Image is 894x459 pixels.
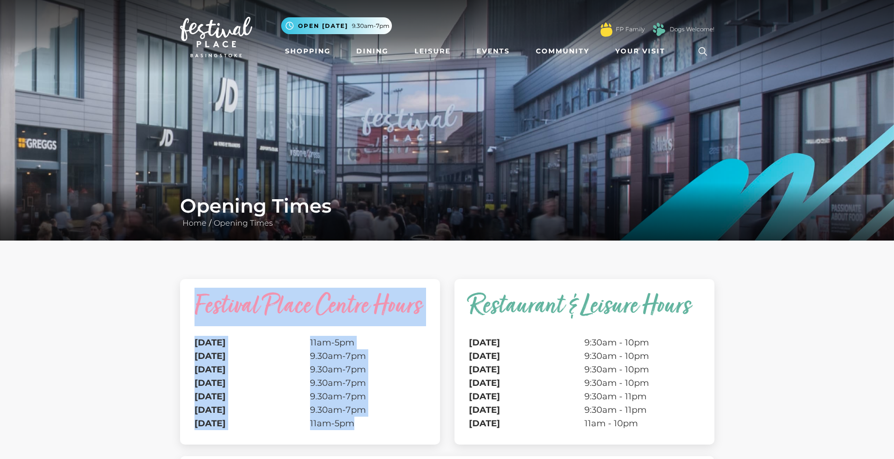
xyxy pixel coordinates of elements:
[298,22,348,30] span: Open [DATE]
[310,417,426,430] td: 11am-5pm
[180,218,209,228] a: Home
[352,42,392,60] a: Dining
[584,403,700,417] td: 9:30am - 11pm
[194,403,310,417] th: [DATE]
[352,22,389,30] span: 9.30am-7pm
[584,349,700,363] td: 9:30am - 10pm
[473,42,514,60] a: Events
[469,336,584,349] th: [DATE]
[194,363,310,376] th: [DATE]
[211,218,275,228] a: Opening Times
[173,194,722,229] div: /
[584,417,700,430] td: 11am - 10pm
[532,42,593,60] a: Community
[194,390,310,403] th: [DATE]
[469,349,584,363] th: [DATE]
[310,390,426,403] td: 9.30am-7pm
[584,363,700,376] td: 9:30am - 10pm
[469,403,584,417] th: [DATE]
[469,390,584,403] th: [DATE]
[584,336,700,349] td: 9:30am - 10pm
[310,363,426,376] td: 9.30am-7pm
[310,349,426,363] td: 9.30am-7pm
[194,293,426,336] caption: Festival Place Centre Hours
[616,25,645,34] a: FP Family
[469,417,584,430] th: [DATE]
[194,376,310,390] th: [DATE]
[670,25,714,34] a: Dogs Welcome!
[469,293,700,336] caption: Restaurant & Leisure Hours
[411,42,454,60] a: Leisure
[281,17,392,34] button: Open [DATE] 9.30am-7pm
[194,349,310,363] th: [DATE]
[194,417,310,430] th: [DATE]
[310,403,426,417] td: 9.30am-7pm
[180,17,252,57] img: Festival Place Logo
[469,363,584,376] th: [DATE]
[611,42,674,60] a: Your Visit
[584,376,700,390] td: 9:30am - 10pm
[180,194,714,217] h1: Opening Times
[194,336,310,349] th: [DATE]
[310,336,426,349] td: 11am-5pm
[310,376,426,390] td: 9.30am-7pm
[615,46,665,56] span: Your Visit
[469,376,584,390] th: [DATE]
[281,42,335,60] a: Shopping
[584,390,700,403] td: 9:30am - 11pm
